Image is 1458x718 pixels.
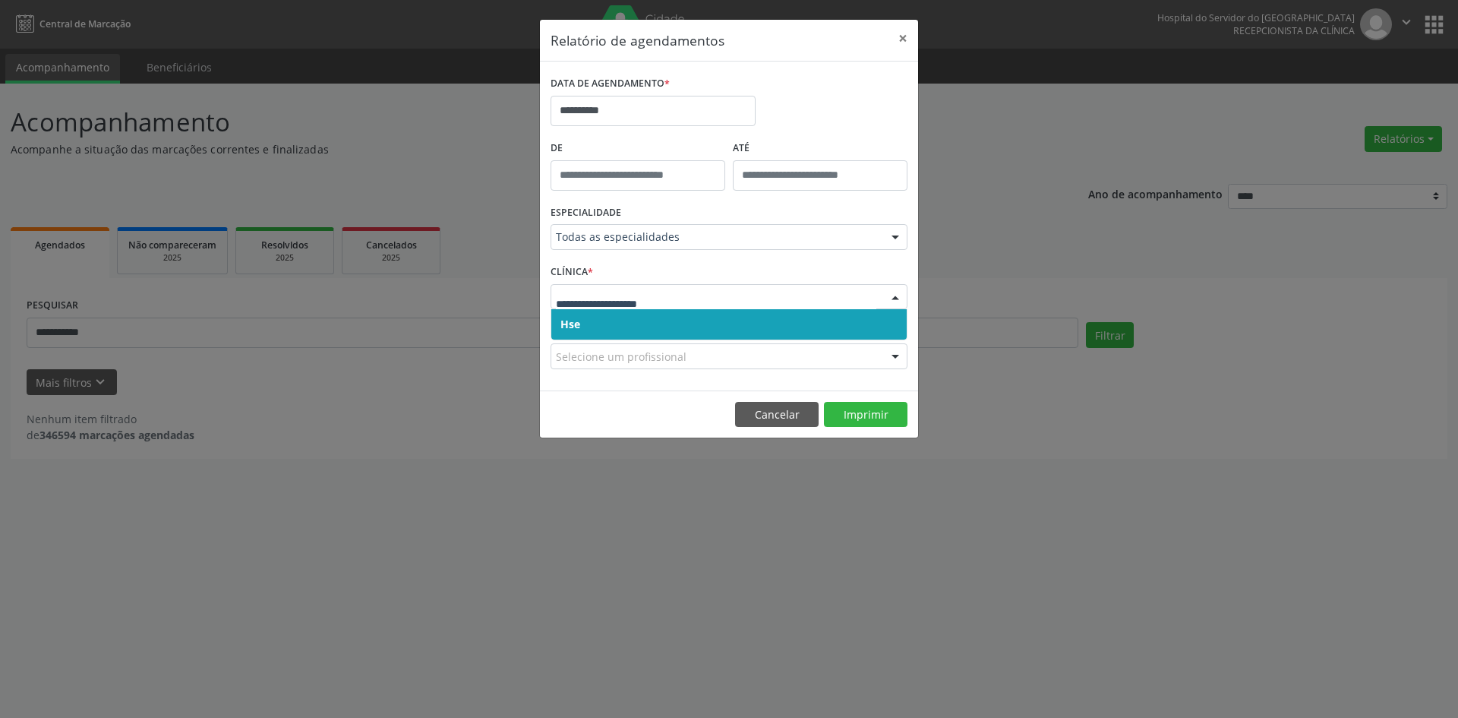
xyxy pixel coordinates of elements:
button: Imprimir [824,402,907,428]
button: Cancelar [735,402,819,428]
label: ESPECIALIDADE [551,201,621,225]
label: ATÉ [733,137,907,160]
span: Todas as especialidades [556,229,876,245]
label: CLÍNICA [551,261,593,284]
span: Selecione um profissional [556,349,686,365]
h5: Relatório de agendamentos [551,30,724,50]
button: Close [888,20,918,57]
label: DATA DE AGENDAMENTO [551,72,670,96]
label: De [551,137,725,160]
span: Hse [560,317,580,331]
